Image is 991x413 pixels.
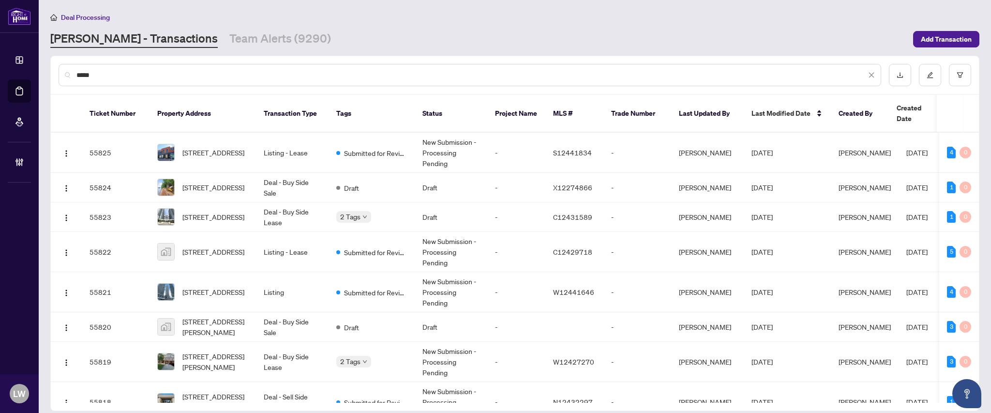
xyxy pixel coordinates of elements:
[906,322,928,331] span: [DATE]
[906,288,928,296] span: [DATE]
[340,211,360,222] span: 2 Tags
[671,95,744,133] th: Last Updated By
[906,213,928,221] span: [DATE]
[839,213,891,221] span: [PERSON_NAME]
[839,322,891,331] span: [PERSON_NAME]
[340,356,360,367] span: 2 Tags
[158,209,174,225] img: thumbnail-img
[919,64,941,86] button: edit
[751,183,773,192] span: [DATE]
[751,322,773,331] span: [DATE]
[947,182,956,193] div: 1
[906,357,928,366] span: [DATE]
[947,396,956,408] div: 1
[256,272,329,312] td: Listing
[839,357,891,366] span: [PERSON_NAME]
[553,288,594,296] span: W12441646
[949,64,971,86] button: filter
[868,72,875,78] span: close
[158,144,174,161] img: thumbnail-img
[960,147,971,158] div: 0
[603,272,671,312] td: -
[344,247,407,258] span: Submitted for Review
[960,321,971,333] div: 0
[13,387,26,400] span: LW
[889,95,957,133] th: Created Date
[947,321,956,333] div: 3
[59,284,74,300] button: Logo
[751,398,773,406] span: [DATE]
[50,31,218,48] a: [PERSON_NAME] - Transactions
[59,145,74,160] button: Logo
[59,180,74,195] button: Logo
[256,133,329,173] td: Listing - Lease
[362,214,367,219] span: down
[671,342,744,382] td: [PERSON_NAME]
[256,232,329,272] td: Listing - Lease
[59,394,74,410] button: Logo
[82,272,150,312] td: 55821
[897,103,937,124] span: Created Date
[82,202,150,232] td: 55823
[344,183,359,193] span: Draft
[671,202,744,232] td: [PERSON_NAME]
[415,342,487,382] td: New Submission - Processing Pending
[947,211,956,223] div: 1
[59,209,74,225] button: Logo
[150,95,256,133] th: Property Address
[957,72,963,78] span: filter
[344,397,407,408] span: Submitted for Review
[344,148,407,158] span: Submitted for Review
[960,246,971,258] div: 0
[182,246,244,257] span: [STREET_ADDRESS]
[182,316,248,337] span: [STREET_ADDRESS][PERSON_NAME]
[158,284,174,300] img: thumbnail-img
[889,64,911,86] button: download
[182,212,244,222] span: [STREET_ADDRESS]
[671,232,744,272] td: [PERSON_NAME]
[256,95,329,133] th: Transaction Type
[362,359,367,364] span: down
[59,354,74,369] button: Logo
[671,272,744,312] td: [PERSON_NAME]
[947,246,956,258] div: 5
[158,394,174,410] img: thumbnail-img
[927,72,933,78] span: edit
[415,312,487,342] td: Draft
[62,249,70,257] img: Logo
[61,13,110,22] span: Deal Processing
[906,148,928,157] span: [DATE]
[329,95,415,133] th: Tags
[158,179,174,196] img: thumbnail-img
[952,379,981,408] button: Open asap
[82,133,150,173] td: 55825
[960,286,971,298] div: 0
[947,147,956,158] div: 4
[545,95,603,133] th: MLS #
[960,211,971,223] div: 0
[553,357,594,366] span: W12427270
[158,353,174,370] img: thumbnail-img
[751,213,773,221] span: [DATE]
[839,288,891,296] span: [PERSON_NAME]
[487,232,545,272] td: -
[897,72,903,78] span: download
[50,14,57,21] span: home
[603,232,671,272] td: -
[751,247,773,256] span: [DATE]
[62,289,70,297] img: Logo
[487,312,545,342] td: -
[744,95,831,133] th: Last Modified Date
[256,202,329,232] td: Deal - Buy Side Lease
[906,247,928,256] span: [DATE]
[906,398,928,406] span: [DATE]
[671,173,744,202] td: [PERSON_NAME]
[415,133,487,173] td: New Submission - Processing Pending
[603,95,671,133] th: Trade Number
[553,148,592,157] span: S12441834
[839,183,891,192] span: [PERSON_NAME]
[62,399,70,407] img: Logo
[553,183,592,192] span: X12274866
[671,133,744,173] td: [PERSON_NAME]
[906,183,928,192] span: [DATE]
